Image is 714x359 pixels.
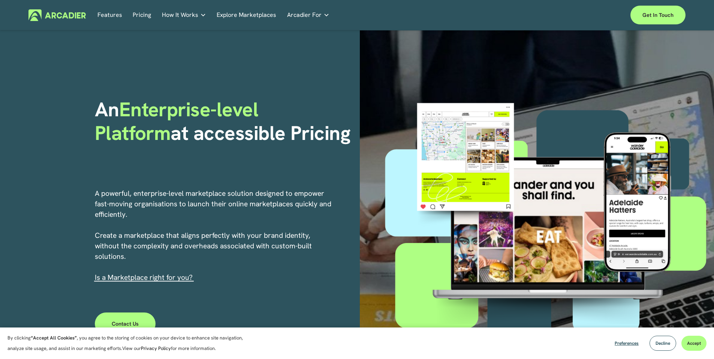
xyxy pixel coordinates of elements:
[95,312,156,335] a: Contact Us
[687,340,701,346] span: Accept
[95,98,355,145] h1: An at accessible Pricing
[31,335,77,341] strong: “Accept All Cookies”
[97,9,122,21] a: Features
[162,9,206,21] a: folder dropdown
[656,340,670,346] span: Decline
[7,333,251,354] p: By clicking , you agree to the storing of cookies on your device to enhance site navigation, anal...
[650,336,676,351] button: Decline
[95,273,193,282] span: I
[630,6,686,24] a: Get in touch
[141,345,171,351] a: Privacy Policy
[287,10,322,20] span: Arcadier For
[615,340,639,346] span: Preferences
[217,9,276,21] a: Explore Marketplaces
[97,273,193,282] a: s a Marketplace right for you?
[609,336,644,351] button: Preferences
[287,9,329,21] a: folder dropdown
[28,9,86,21] img: Arcadier
[95,96,263,146] span: Enterprise-level Platform
[681,336,707,351] button: Accept
[162,10,198,20] span: How It Works
[95,188,332,283] p: A powerful, enterprise-level marketplace solution designed to empower fast-moving organisations t...
[133,9,151,21] a: Pricing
